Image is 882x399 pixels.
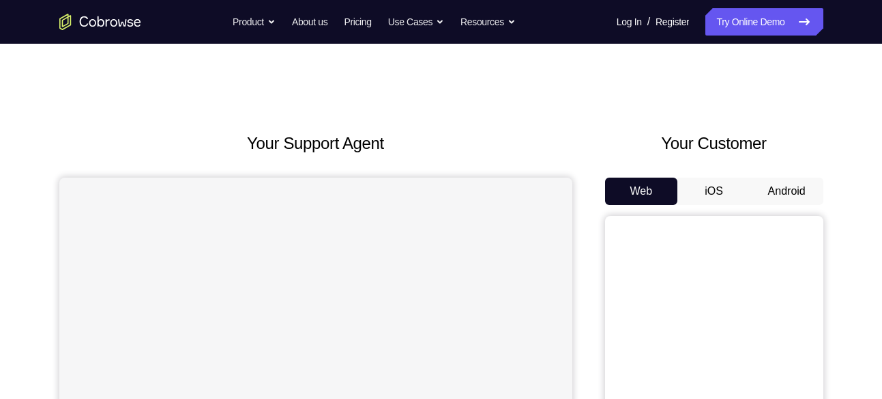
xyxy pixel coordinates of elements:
[460,8,516,36] button: Resources
[233,8,276,36] button: Product
[59,14,141,30] a: Go to the home page
[647,14,650,30] span: /
[388,8,444,36] button: Use Cases
[344,8,371,36] a: Pricing
[292,8,327,36] a: About us
[656,8,689,36] a: Register
[677,178,750,205] button: iOS
[605,131,823,156] h2: Your Customer
[617,8,642,36] a: Log In
[705,8,823,36] a: Try Online Demo
[750,178,823,205] button: Android
[605,178,678,205] button: Web
[59,131,572,156] h2: Your Support Agent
